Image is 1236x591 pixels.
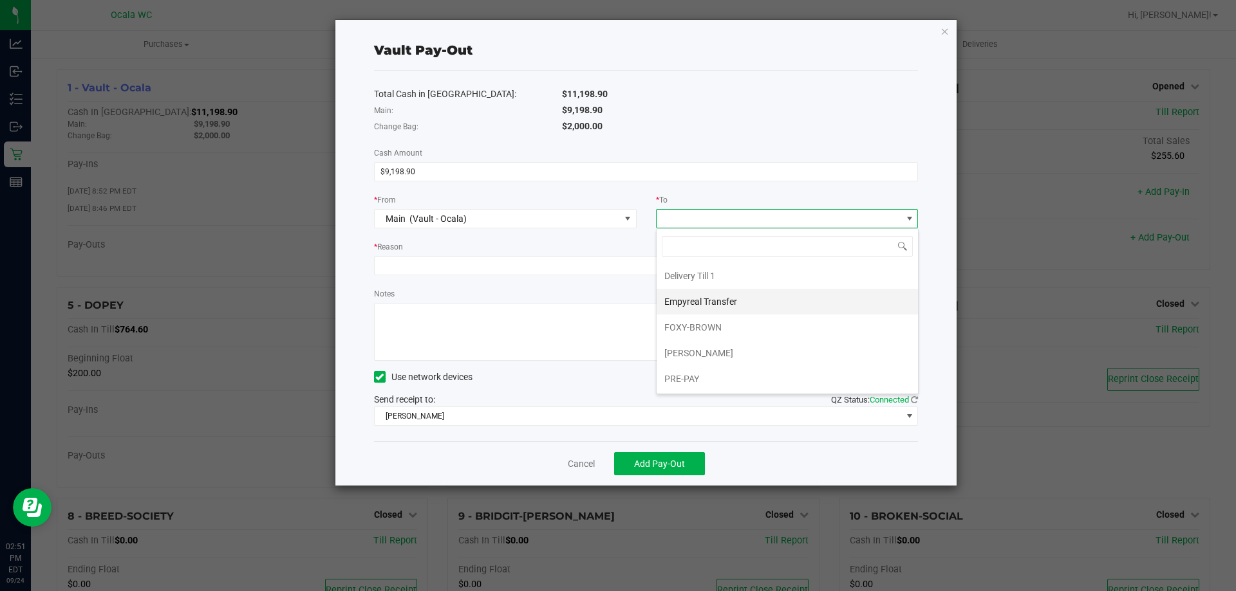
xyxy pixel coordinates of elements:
iframe: Resource center [13,488,51,527]
span: Main: [374,106,393,115]
label: Reason [374,241,403,253]
span: Send receipt to: [374,394,435,405]
span: Add Pay-Out [634,459,685,469]
span: Total Cash in [GEOGRAPHIC_DATA]: [374,89,516,99]
span: Main [386,214,406,224]
label: From [374,194,396,206]
label: Use network devices [374,370,473,384]
div: Vault Pay-Out [374,41,473,60]
span: [PERSON_NAME] [375,407,902,425]
span: PRE-PAY [664,374,699,384]
span: $2,000.00 [562,121,603,131]
span: FOXY-BROWN [664,322,722,332]
span: Connected [870,395,909,405]
span: Cash Amount [374,149,422,158]
label: Notes [374,288,395,300]
a: Cancel [568,457,595,471]
span: Change Bag: [374,122,418,131]
span: QZ Status: [831,395,918,405]
span: Delivery Till 1 [664,271,715,281]
span: (Vault - Ocala) [409,214,467,224]
span: Empyreal Transfer [664,296,737,307]
span: [PERSON_NAME] [664,348,733,358]
span: $11,198.90 [562,89,608,99]
button: Add Pay-Out [614,452,705,475]
label: To [656,194,668,206]
span: $9,198.90 [562,105,603,115]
